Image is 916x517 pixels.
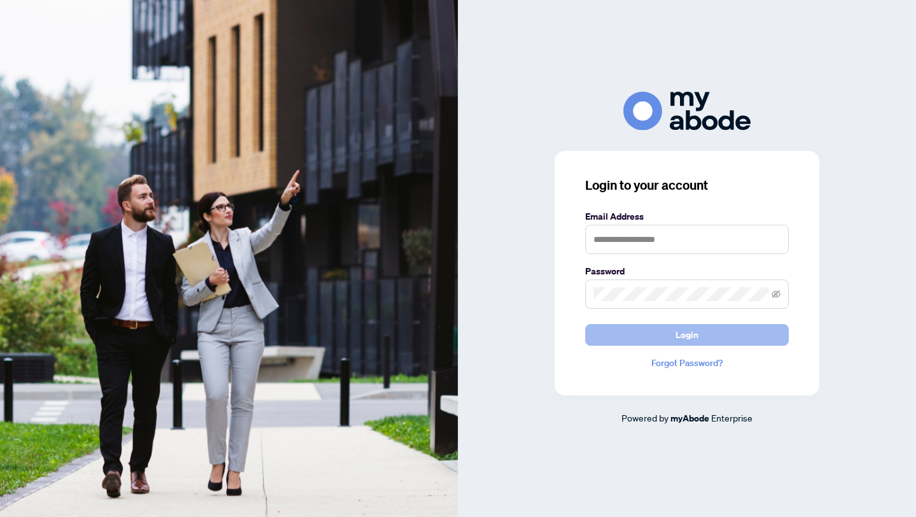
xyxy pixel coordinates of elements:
[585,356,789,370] a: Forgot Password?
[711,412,753,423] span: Enterprise
[585,176,789,194] h3: Login to your account
[623,92,751,131] img: ma-logo
[585,209,789,223] label: Email Address
[772,290,781,299] span: eye-invisible
[585,264,789,278] label: Password
[676,325,698,345] span: Login
[670,411,709,425] a: myAbode
[585,324,789,346] button: Login
[621,412,669,423] span: Powered by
